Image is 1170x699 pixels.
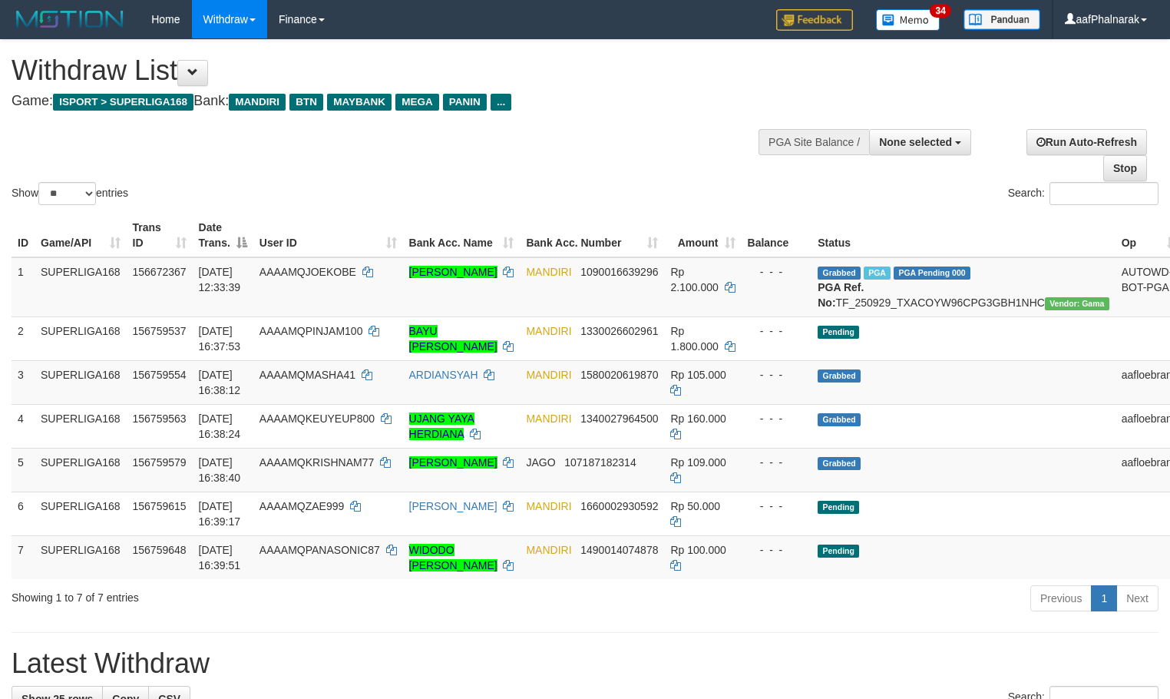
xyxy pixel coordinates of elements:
[133,412,187,425] span: 156759563
[869,129,971,155] button: None selected
[748,499,806,514] div: - - -
[259,544,380,556] span: AAAAMQPANASONIC87
[526,412,571,425] span: MANDIRI
[1116,585,1158,611] a: Next
[199,325,241,353] span: [DATE] 16:37:53
[526,369,571,381] span: MANDIRI
[12,360,35,404] td: 3
[35,404,127,448] td: SUPERLIGA168
[894,267,970,280] span: PGA Pending
[35,448,127,492] td: SUPERLIGA168
[12,535,35,579] td: 7
[35,492,127,535] td: SUPERLIGA168
[930,4,950,18] span: 34
[670,412,725,425] span: Rp 160.000
[670,544,725,556] span: Rp 100.000
[670,325,718,353] span: Rp 1.800.000
[259,412,375,425] span: AAAAMQKEUYEUP800
[564,456,636,469] span: Copy 107187182314 to clipboard
[199,500,241,528] span: [DATE] 16:39:17
[193,214,253,257] th: Date Trans.: activate to sort column descending
[229,94,286,111] span: MANDIRI
[12,94,765,109] h4: Game: Bank:
[443,94,487,111] span: PANIN
[199,266,241,293] span: [DATE] 12:33:39
[818,369,861,383] span: Grabbed
[818,267,861,280] span: Grabbed
[580,266,658,278] span: Copy 1090016639296 to clipboard
[580,412,658,425] span: Copy 1340027964500 to clipboard
[742,214,812,257] th: Balance
[409,500,497,512] a: [PERSON_NAME]
[1091,585,1117,611] a: 1
[818,457,861,470] span: Grabbed
[127,214,193,257] th: Trans ID: activate to sort column ascending
[818,281,864,309] b: PGA Ref. No:
[526,456,555,469] span: JAGO
[259,500,345,512] span: AAAAMQZAE999
[327,94,392,111] span: MAYBANK
[1008,182,1158,205] label: Search:
[133,369,187,381] span: 156759554
[12,448,35,492] td: 5
[876,9,940,31] img: Button%20Memo.svg
[199,369,241,396] span: [DATE] 16:38:12
[35,214,127,257] th: Game/API: activate to sort column ascending
[403,214,521,257] th: Bank Acc. Name: activate to sort column ascending
[12,404,35,448] td: 4
[409,412,474,440] a: UJANG YAYA HERDIANA
[409,456,497,469] a: [PERSON_NAME]
[664,214,741,257] th: Amount: activate to sort column ascending
[1030,585,1092,611] a: Previous
[259,369,355,381] span: AAAAMQMASHA41
[811,257,1115,317] td: TF_250929_TXACOYW96CPG3GBH1NHC
[1049,182,1158,205] input: Search:
[253,214,403,257] th: User ID: activate to sort column ascending
[409,544,497,571] a: WIDODO [PERSON_NAME]
[776,9,853,31] img: Feedback.jpg
[748,367,806,383] div: - - -
[409,325,497,353] a: BAYU [PERSON_NAME]
[526,325,571,337] span: MANDIRI
[409,369,478,381] a: ARDIANSYAH
[12,8,128,31] img: MOTION_logo.png
[12,55,765,86] h1: Withdraw List
[864,267,891,280] span: Marked by aafsengchandara
[491,94,511,111] span: ...
[670,266,718,293] span: Rp 2.100.000
[133,544,187,556] span: 156759648
[259,456,374,469] span: AAAAMQKRISHNAM77
[35,316,127,360] td: SUPERLIGA168
[12,648,1158,679] h1: Latest Withdraw
[520,214,664,257] th: Bank Acc. Number: activate to sort column ascending
[35,257,127,317] td: SUPERLIGA168
[526,266,571,278] span: MANDIRI
[580,325,658,337] span: Copy 1330026602961 to clipboard
[818,413,861,426] span: Grabbed
[259,266,356,278] span: AAAAMQJOEKOBE
[133,325,187,337] span: 156759537
[818,326,859,339] span: Pending
[580,500,658,512] span: Copy 1660002930592 to clipboard
[12,257,35,317] td: 1
[53,94,193,111] span: ISPORT > SUPERLIGA168
[818,501,859,514] span: Pending
[526,500,571,512] span: MANDIRI
[133,456,187,469] span: 156759579
[748,264,806,280] div: - - -
[1103,155,1147,181] a: Stop
[12,214,35,257] th: ID
[1045,297,1109,310] span: Vendor URL: https://trx31.1velocity.biz
[963,9,1040,30] img: panduan.png
[526,544,571,556] span: MANDIRI
[879,136,952,148] span: None selected
[811,214,1115,257] th: Status
[12,316,35,360] td: 2
[133,500,187,512] span: 156759615
[12,584,476,605] div: Showing 1 to 7 of 7 entries
[38,182,96,205] select: Showentries
[670,456,725,469] span: Rp 109.000
[35,360,127,404] td: SUPERLIGA168
[748,411,806,426] div: - - -
[748,542,806,558] div: - - -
